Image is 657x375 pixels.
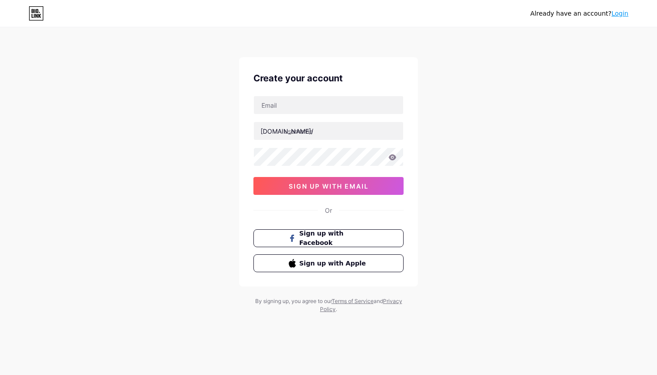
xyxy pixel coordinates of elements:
[253,229,404,247] button: Sign up with Facebook
[325,206,332,215] div: Or
[261,126,313,136] div: [DOMAIN_NAME]/
[254,122,403,140] input: username
[253,254,404,272] button: Sign up with Apple
[299,259,369,268] span: Sign up with Apple
[253,177,404,195] button: sign up with email
[611,10,628,17] a: Login
[289,182,369,190] span: sign up with email
[254,96,403,114] input: Email
[332,298,374,304] a: Terms of Service
[531,9,628,18] div: Already have an account?
[253,297,404,313] div: By signing up, you agree to our and .
[253,72,404,85] div: Create your account
[299,229,369,248] span: Sign up with Facebook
